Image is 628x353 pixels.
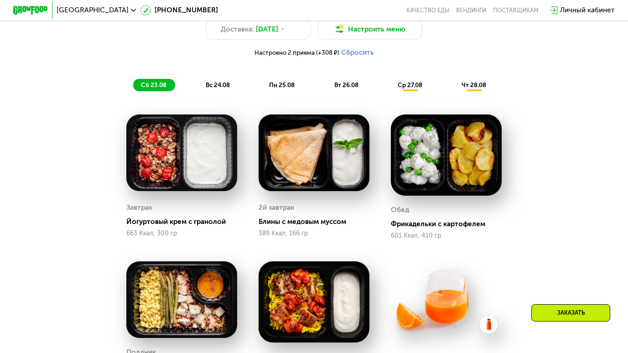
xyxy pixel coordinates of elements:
div: 389 Ккал, 166 гр [259,230,369,237]
button: Сбросить [341,48,374,57]
span: ср 27.08 [398,81,422,88]
a: Вендинги [456,7,486,14]
div: поставщикам [493,7,539,14]
span: Доставка: [221,24,254,35]
div: Заказать [531,304,610,322]
div: 2й завтрак [259,201,294,214]
div: Личный кабинет [560,5,615,16]
div: Йогуртовый крем с гранолой [126,218,244,226]
span: сб 23.08 [141,81,166,88]
button: Настроить меню [317,19,422,40]
span: чт 28.08 [462,81,486,88]
span: вс 24.08 [206,81,230,88]
a: [PHONE_NUMBER] [140,5,218,16]
span: вт 26.08 [334,81,358,88]
span: Настроено 2 приема (+308 ₽) [254,50,339,56]
div: Блины с медовым муссом [259,218,376,226]
div: Обед [391,203,409,217]
a: Качество еды [406,7,449,14]
div: Фрикадельки с картофелем [391,220,509,228]
div: Завтрак [126,201,152,214]
div: 601 Ккал, 410 гр [391,232,501,239]
span: пн 25.08 [269,81,295,88]
span: [GEOGRAPHIC_DATA] [57,7,129,14]
span: [DATE] [256,24,278,35]
div: 663 Ккал, 300 гр [126,230,237,237]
